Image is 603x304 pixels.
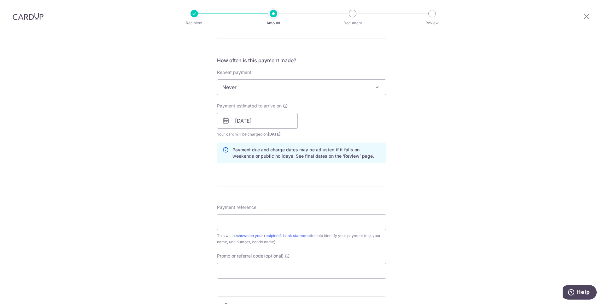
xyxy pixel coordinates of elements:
span: (optional) [264,253,284,259]
p: Recipient [171,20,218,26]
span: Payment reference [217,204,256,210]
input: DD / MM / YYYY [217,113,298,129]
p: Review [409,20,455,26]
div: This will be to help identify your payment (e.g. your name, unit number, condo name). [217,233,386,245]
span: Never [217,79,386,95]
p: Document [329,20,376,26]
iframe: Opens a widget where you can find more information [563,285,597,301]
label: Repeat payment [217,69,251,76]
span: Your card will be charged on [217,131,298,137]
h5: How often is this payment made? [217,57,386,64]
p: Payment due and charge dates may be adjusted if it falls on weekends or public holidays. See fina... [232,147,381,159]
a: shown on your recipient’s bank statement [237,233,311,238]
span: Never [217,80,386,95]
p: Amount [250,20,297,26]
span: Promo or referral code [217,253,263,259]
img: CardUp [13,13,44,20]
span: Payment estimated to arrive on [217,103,282,109]
span: [DATE] [268,132,281,137]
